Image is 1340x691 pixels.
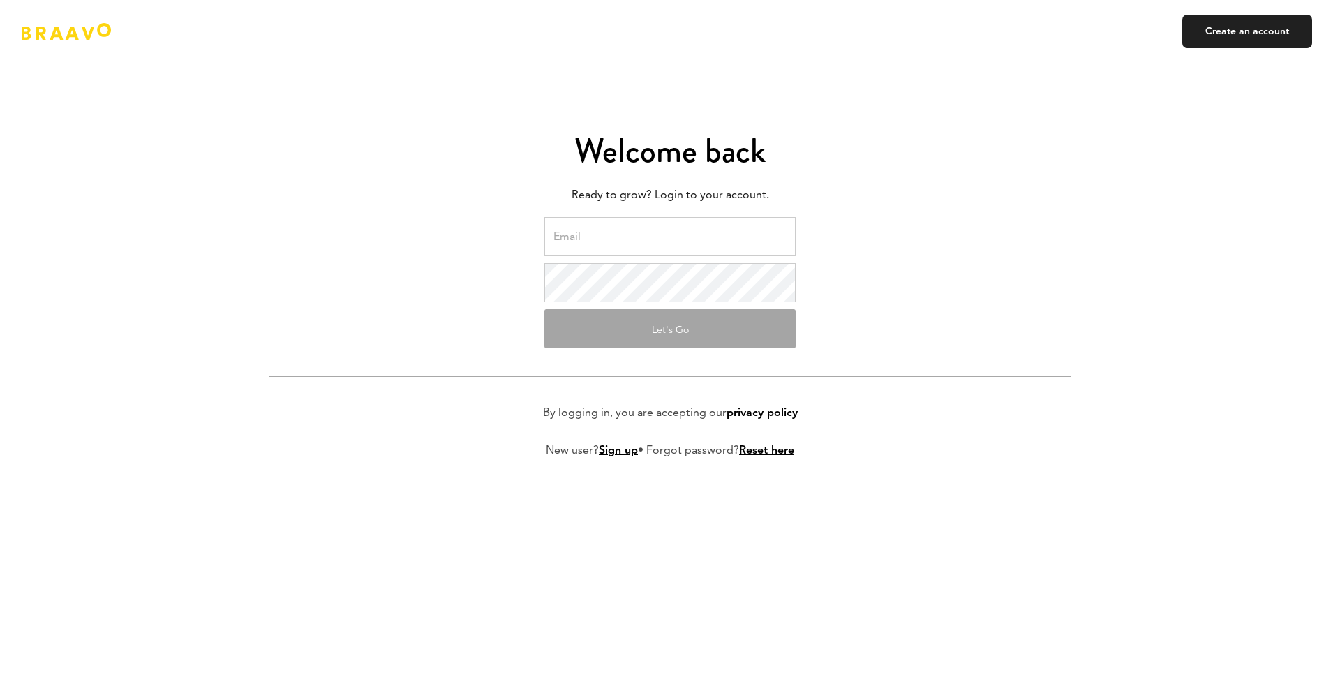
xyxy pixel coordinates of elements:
p: New user? • Forgot password? [546,443,794,459]
p: By logging in, you are accepting our [543,405,798,422]
a: Sign up [599,445,638,456]
a: privacy policy [727,408,798,419]
p: Ready to grow? Login to your account. [269,185,1071,206]
a: Create an account [1182,15,1312,48]
a: Reset here [739,445,794,456]
input: Email [544,217,796,256]
button: Let's Go [544,309,796,348]
span: Welcome back [574,127,766,174]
